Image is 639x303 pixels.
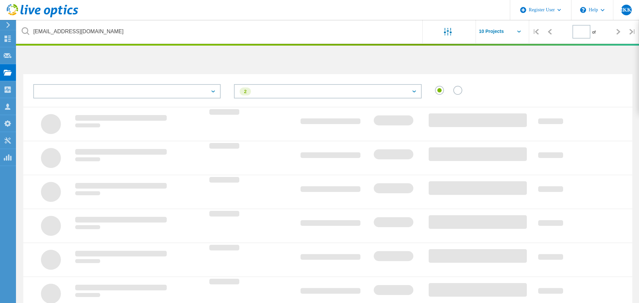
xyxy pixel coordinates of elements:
span: MKKP [618,7,634,13]
svg: \n [580,7,586,13]
div: 2 [240,87,251,95]
a: Live Optics Dashboard [7,15,78,18]
input: undefined [17,20,423,43]
div: | [529,20,543,44]
span: of [592,30,595,35]
div: | [625,20,639,44]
